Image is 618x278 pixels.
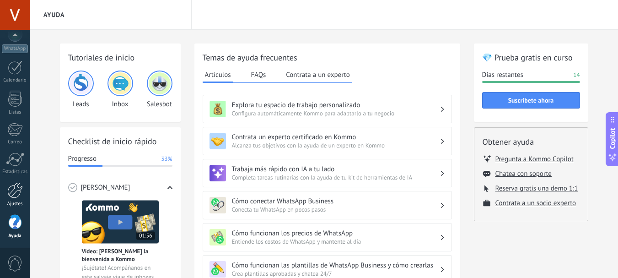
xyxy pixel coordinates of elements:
h3: Cómo conectar WhatsApp Business [232,197,440,206]
h2: Obtener ayuda [483,136,580,147]
span: Alcanza tus objetivos con la ayuda de un experto en Kommo [232,142,440,149]
h3: Contrata un experto certificado en Kommo [232,133,440,142]
img: Meet video [82,200,159,244]
button: Pregunta a Kommo Copilot [495,154,574,164]
div: Listas [2,109,28,115]
button: Chatea con soporte [495,169,552,178]
h3: Explora tu espacio de trabajo personalizado [232,101,440,109]
div: Calendario [2,77,28,83]
span: [PERSON_NAME] [81,183,130,192]
button: Suscríbete ahora [482,92,580,109]
button: FAQs [249,68,269,82]
h2: Checklist de inicio rápido [68,136,172,147]
span: Conecta tu WhatsApp en pocos pasos [232,206,440,213]
div: WhatsApp [2,44,28,53]
span: Vídeo: [PERSON_NAME] la bienvenida a Kommo [82,247,159,263]
span: 33% [161,154,172,164]
div: Ajustes [2,201,28,207]
span: Entiende los costos de WhatsApp y mantente al día [232,238,440,245]
span: Progresso [68,154,97,164]
span: Completa tareas rutinarias con la ayuda de tu kit de herramientas de IA [232,174,440,181]
span: Crea plantillas aprobadas y chatea 24/7 [232,270,440,278]
div: Correo [2,139,28,145]
button: Contrata a un experto [284,68,352,82]
h3: Cómo funcionan los precios de WhatsApp [232,229,440,238]
div: Estadísticas [2,169,28,175]
div: Ayuda [2,233,28,239]
span: Configura automáticamente Kommo para adaptarlo a tu negocio [232,109,440,117]
div: Inbox [107,71,133,109]
h3: Cómo funcionan las plantillas de WhatsApp Business y cómo crearlas [232,261,440,270]
h3: Trabaja más rápido con IA a tu lado [232,165,440,174]
button: Artículos [203,68,233,83]
button: Contrata a un socio experto [495,199,576,207]
h2: Tutoriales de inicio [68,52,172,63]
span: Suscríbete ahora [508,97,554,104]
span: Copilot [608,128,617,149]
div: Leads [68,71,94,109]
span: 14 [573,71,580,80]
div: Salesbot [147,71,172,109]
h2: 💎 Prueba gratis en curso [482,52,580,63]
span: Días restantes [482,71,523,80]
button: Reserva gratis una demo 1:1 [495,184,578,193]
h2: Temas de ayuda frecuentes [203,52,452,63]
